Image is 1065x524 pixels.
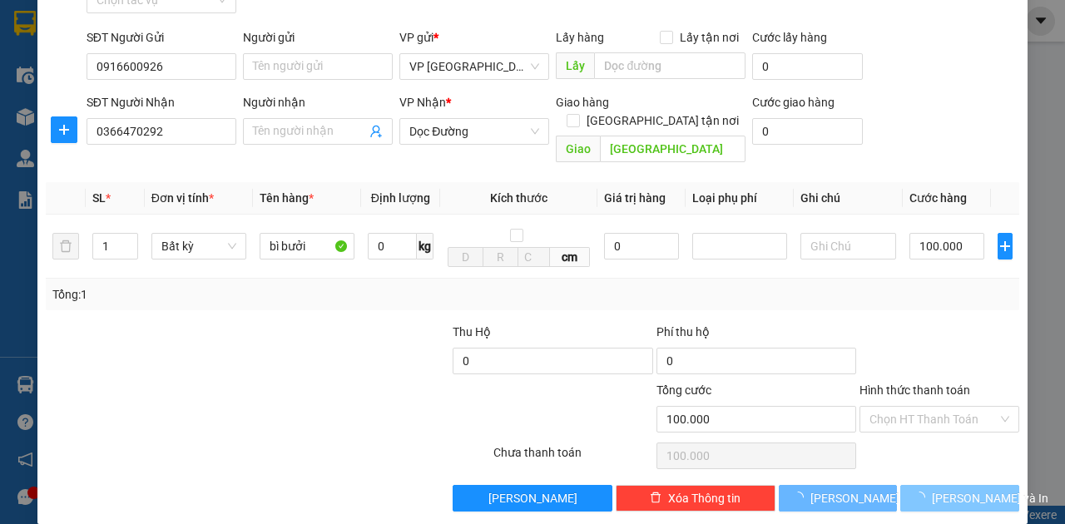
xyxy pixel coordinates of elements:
[752,31,827,44] label: Cước lấy hàng
[794,182,902,215] th: Ghi chú
[490,191,547,205] span: Kích thước
[673,28,745,47] span: Lấy tận nơi
[52,233,79,260] button: delete
[87,93,236,111] div: SĐT Người Nhận
[616,485,775,512] button: deleteXóa Thông tin
[448,247,483,267] input: D
[998,240,1012,253] span: plus
[779,485,898,512] button: [PERSON_NAME]
[417,233,433,260] span: kg
[453,485,612,512] button: [PERSON_NAME]
[604,191,666,205] span: Giá trị hàng
[810,489,899,507] span: [PERSON_NAME]
[752,53,863,80] input: Cước lấy hàng
[859,383,970,397] label: Hình thức thanh toán
[792,492,810,503] span: loading
[243,28,393,47] div: Người gửi
[932,489,1048,507] span: [PERSON_NAME] và In
[52,123,77,136] span: plus
[453,325,491,339] span: Thu Hộ
[604,233,679,260] input: 0
[52,285,413,304] div: Tổng: 1
[483,247,518,267] input: R
[260,233,354,260] input: VD: Bàn, Ghế
[900,485,1019,512] button: [PERSON_NAME] và In
[752,118,863,145] input: Cước giao hàng
[492,443,655,472] div: Chưa thanh toán
[92,191,106,205] span: SL
[399,96,446,109] span: VP Nhận
[369,125,383,138] span: user-add
[656,383,711,397] span: Tổng cước
[243,93,393,111] div: Người nhận
[998,233,1013,260] button: plus
[399,28,549,47] div: VP gửi
[668,489,741,507] span: Xóa Thông tin
[556,96,609,109] span: Giao hàng
[800,233,895,260] input: Ghi Chú
[580,111,745,130] span: [GEOGRAPHIC_DATA] tận nơi
[488,489,577,507] span: [PERSON_NAME]
[686,182,794,215] th: Loại phụ phí
[409,54,539,79] span: VP Đà Nẵng
[752,96,835,109] label: Cước giao hàng
[650,492,661,505] span: delete
[594,52,745,79] input: Dọc đường
[518,247,550,267] input: C
[656,323,857,348] div: Phí thu hộ
[151,191,214,205] span: Đơn vị tính
[161,234,236,259] span: Bất kỳ
[556,52,594,79] span: Lấy
[87,28,236,47] div: SĐT Người Gửi
[260,191,314,205] span: Tên hàng
[556,31,604,44] span: Lấy hàng
[556,136,600,162] span: Giao
[914,492,932,503] span: loading
[409,119,539,144] span: Dọc Đường
[51,116,77,143] button: plus
[371,191,430,205] span: Định lượng
[909,191,967,205] span: Cước hàng
[550,247,590,267] span: cm
[600,136,745,162] input: Dọc đường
